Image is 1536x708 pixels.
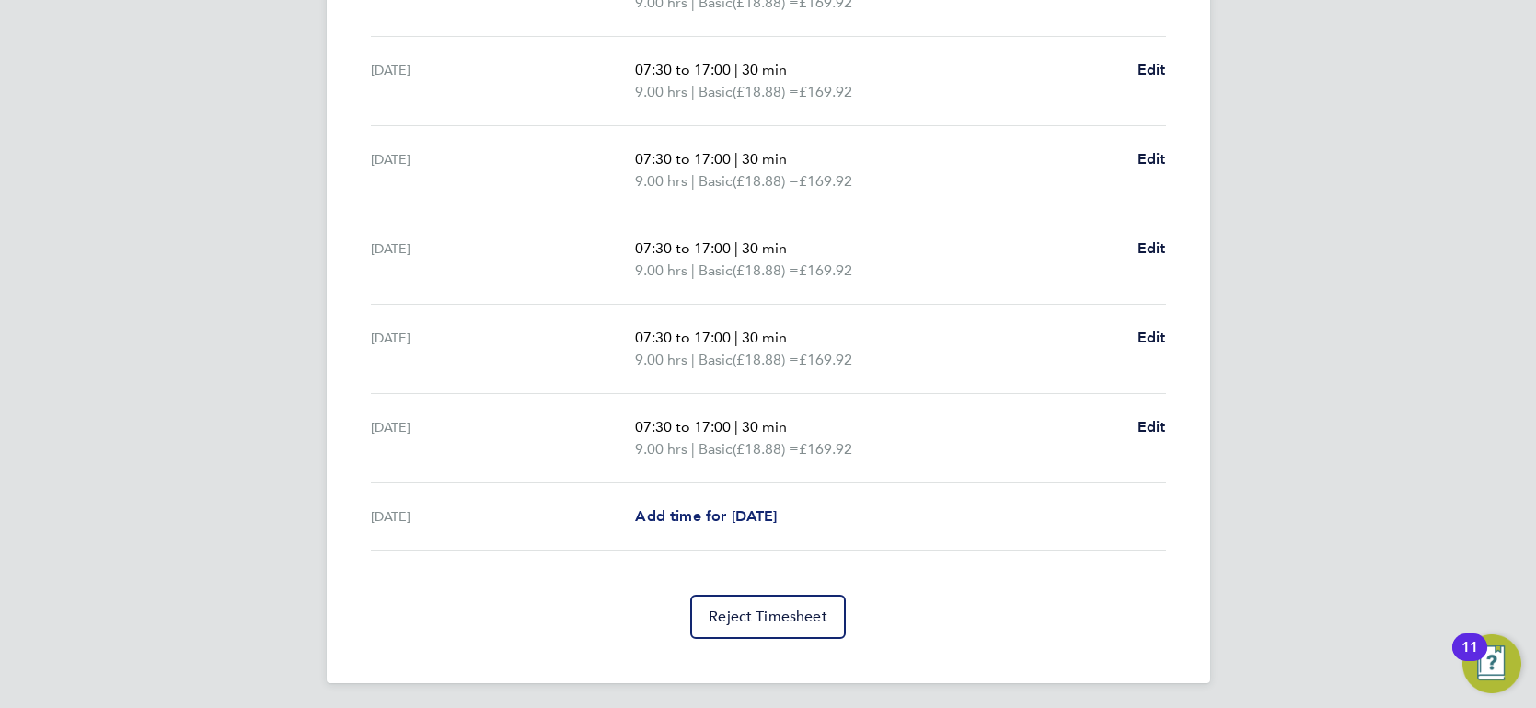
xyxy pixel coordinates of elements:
span: Basic [699,438,733,460]
span: Basic [699,260,733,282]
span: Edit [1138,61,1166,78]
span: £169.92 [799,351,852,368]
span: 30 min [742,418,787,435]
div: [DATE] [371,505,636,528]
a: Edit [1138,327,1166,349]
span: 9.00 hrs [635,172,687,190]
span: 9.00 hrs [635,261,687,279]
span: Edit [1138,418,1166,435]
span: | [734,61,738,78]
span: (£18.88) = [733,440,799,458]
span: Edit [1138,239,1166,257]
div: [DATE] [371,148,636,192]
span: | [734,418,738,435]
a: Edit [1138,416,1166,438]
div: [DATE] [371,59,636,103]
span: 30 min [742,150,787,168]
a: Add time for [DATE] [635,505,777,528]
div: [DATE] [371,327,636,371]
span: Add time for [DATE] [635,507,777,525]
span: 9.00 hrs [635,351,687,368]
span: | [691,83,695,100]
span: | [734,239,738,257]
span: Reject Timesheet [709,608,827,626]
span: | [691,351,695,368]
span: | [691,261,695,279]
span: 07:30 to 17:00 [635,150,731,168]
span: £169.92 [799,83,852,100]
div: 11 [1461,647,1478,671]
a: Edit [1138,59,1166,81]
a: Edit [1138,238,1166,260]
span: Edit [1138,329,1166,346]
span: Basic [699,349,733,371]
span: 30 min [742,239,787,257]
span: Basic [699,81,733,103]
span: (£18.88) = [733,261,799,279]
span: 07:30 to 17:00 [635,418,731,435]
div: [DATE] [371,416,636,460]
span: £169.92 [799,172,852,190]
span: 07:30 to 17:00 [635,329,731,346]
span: 30 min [742,329,787,346]
span: 9.00 hrs [635,440,687,458]
span: | [691,440,695,458]
span: 30 min [742,61,787,78]
span: Edit [1138,150,1166,168]
span: (£18.88) = [733,351,799,368]
span: (£18.88) = [733,172,799,190]
span: | [734,329,738,346]
span: £169.92 [799,440,852,458]
button: Reject Timesheet [690,595,846,639]
span: (£18.88) = [733,83,799,100]
a: Edit [1138,148,1166,170]
span: 07:30 to 17:00 [635,61,731,78]
span: £169.92 [799,261,852,279]
span: 9.00 hrs [635,83,687,100]
span: 07:30 to 17:00 [635,239,731,257]
span: | [691,172,695,190]
button: Open Resource Center, 11 new notifications [1462,634,1521,693]
span: | [734,150,738,168]
div: [DATE] [371,238,636,282]
span: Basic [699,170,733,192]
